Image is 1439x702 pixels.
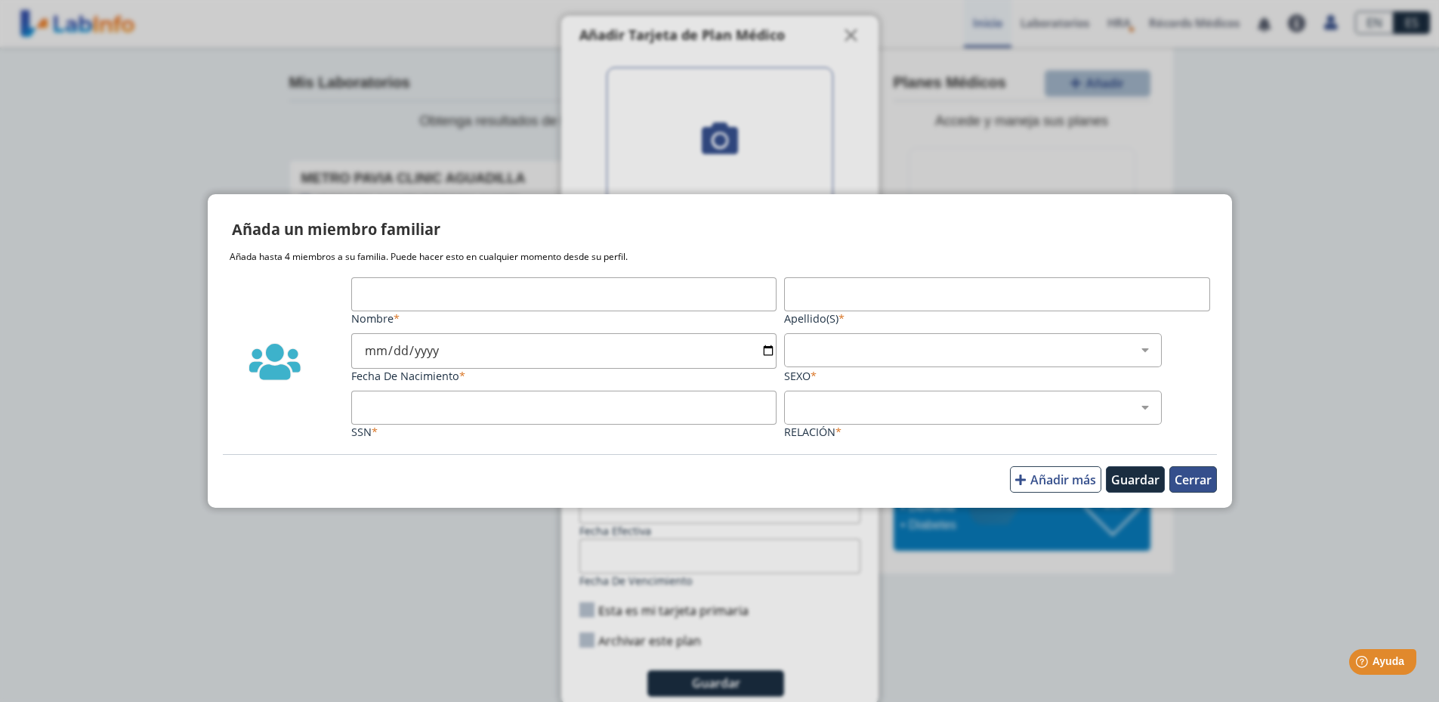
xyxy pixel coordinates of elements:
[1010,466,1101,493] button: Añadir más
[784,425,1210,439] label: Relación
[784,311,1210,326] label: Apellido(s)
[1106,466,1165,493] button: Guardar
[232,218,440,241] h4: Añada un miembro familiar
[1305,643,1422,685] iframe: Help widget launcher
[351,311,777,326] label: Nombre
[784,369,1210,383] label: Sexo
[351,369,777,383] label: Fecha de Nacimiento
[1169,466,1217,493] button: Cerrar
[1030,472,1096,488] span: Añadir más
[230,250,1210,264] div: Añada hasta 4 miembros a su familia. Puede hacer esto en cualquier momento desde su perfil.
[351,425,777,439] label: SSN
